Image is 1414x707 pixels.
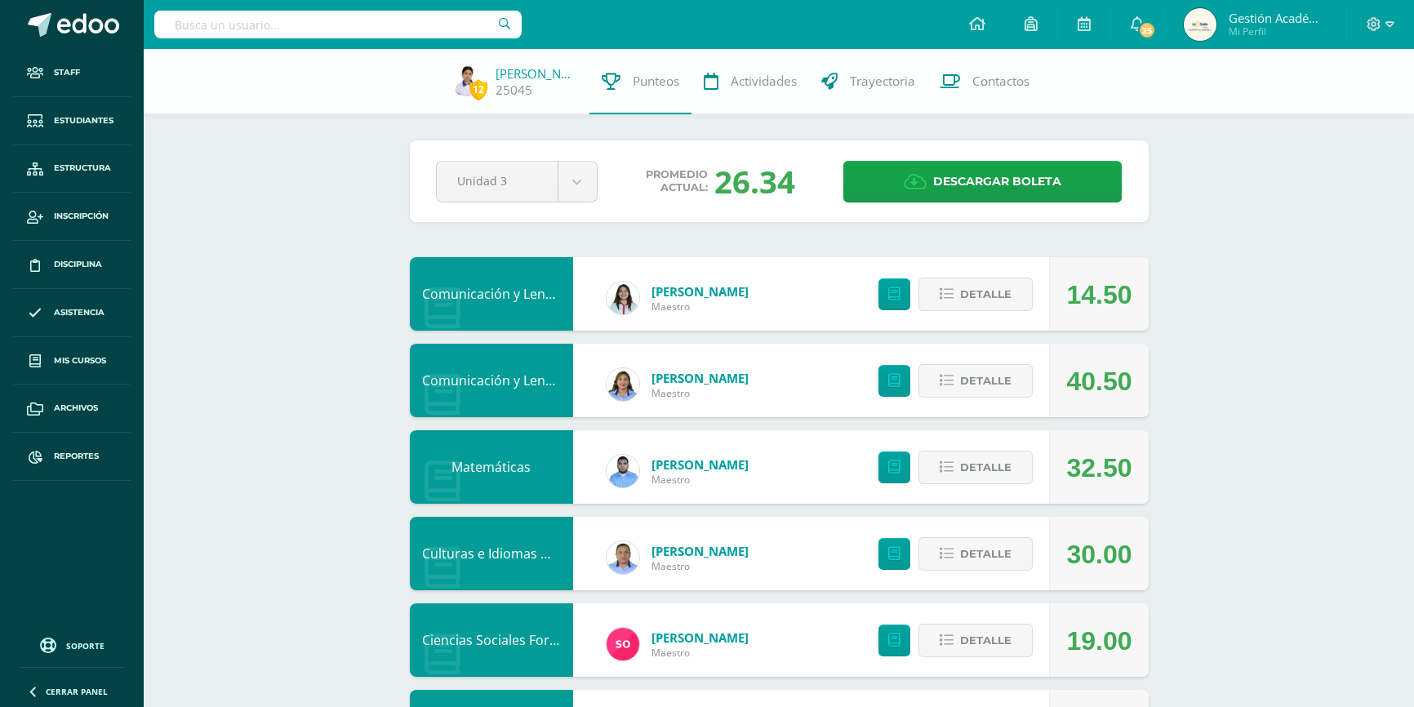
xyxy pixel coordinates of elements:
[451,64,483,96] img: 54e741041b539ecdb0a4e2c2b9289e71.png
[54,114,113,127] span: Estudiantes
[13,241,131,289] a: Disciplina
[651,456,749,473] a: [PERSON_NAME]
[1229,10,1327,26] span: Gestión Académica
[46,686,108,697] span: Cerrar panel
[469,79,487,100] span: 12
[410,430,573,504] div: Matemáticas
[457,162,537,200] span: Unidad 3
[422,285,696,303] a: Comunicación y Lenguaje, Idioma Extranjero
[13,145,131,193] a: Estructura
[589,49,691,114] a: Punteos
[651,543,749,559] a: [PERSON_NAME]
[54,258,102,271] span: Disciplina
[13,385,131,433] a: Archivos
[1229,24,1327,38] span: Mi Perfil
[451,458,531,476] a: Matemáticas
[651,370,749,386] a: [PERSON_NAME]
[66,640,104,651] span: Soporte
[1066,604,1132,678] div: 19.00
[13,193,131,241] a: Inscripción
[54,402,98,415] span: Archivos
[607,541,639,574] img: 58211983430390fd978f7a65ba7f1128.png
[972,73,1029,90] span: Contactos
[651,629,749,646] a: [PERSON_NAME]
[1184,8,1216,41] img: ff93632bf489dcbc5131d32d8a4af367.png
[607,455,639,487] img: 54ea75c2c4af8710d6093b43030d56ea.png
[496,65,577,82] a: [PERSON_NAME]
[809,49,927,114] a: Trayectoria
[422,371,677,389] a: Comunicación y Lenguaje Idioma Español
[410,344,573,417] div: Comunicación y Lenguaje Idioma Español
[1066,431,1132,505] div: 32.50
[651,473,749,487] span: Maestro
[646,168,708,194] span: Promedio actual:
[13,49,131,97] a: Staff
[691,49,809,114] a: Actividades
[843,161,1122,202] a: Descargar boleta
[850,73,915,90] span: Trayectoria
[960,279,1012,309] span: Detalle
[933,162,1061,202] span: Descargar boleta
[714,160,795,202] div: 26.34
[410,257,573,331] div: Comunicación y Lenguaje, Idioma Extranjero
[651,386,749,400] span: Maestro
[607,282,639,314] img: 55024ff72ee8ba09548f59c7b94bba71.png
[437,162,597,202] a: Unidad 3
[422,545,684,562] a: Culturas e Idiomas Mayas Garífuna o Xinca
[927,49,1042,114] a: Contactos
[960,539,1012,569] span: Detalle
[651,283,749,300] a: [PERSON_NAME]
[13,289,131,337] a: Asistencia
[154,11,522,38] input: Busca un usuario...
[496,82,532,99] a: 25045
[918,364,1033,398] button: Detalle
[13,337,131,385] a: Mis cursos
[54,354,106,367] span: Mis cursos
[633,73,679,90] span: Punteos
[410,603,573,677] div: Ciencias Sociales Formación Ciudadana e Interculturalidad
[651,559,749,573] span: Maestro
[651,300,749,313] span: Maestro
[918,278,1033,311] button: Detalle
[1066,518,1132,591] div: 30.00
[918,451,1033,484] button: Detalle
[410,517,573,590] div: Culturas e Idiomas Mayas Garífuna o Xinca
[607,628,639,660] img: f209912025eb4cc0063bd43b7a978690.png
[1066,345,1132,418] div: 40.50
[13,97,131,145] a: Estudiantes
[422,631,782,649] a: Ciencias Sociales Formación Ciudadana e Interculturalidad
[54,306,104,319] span: Asistencia
[1066,258,1132,331] div: 14.50
[607,368,639,401] img: d5f85972cab0d57661bd544f50574cc9.png
[918,624,1033,657] button: Detalle
[731,73,797,90] span: Actividades
[54,210,109,223] span: Inscripción
[960,625,1012,656] span: Detalle
[13,433,131,481] a: Reportes
[20,634,124,656] a: Soporte
[1137,21,1155,39] span: 25
[651,646,749,660] span: Maestro
[54,162,111,175] span: Estructura
[54,450,99,463] span: Reportes
[960,366,1012,396] span: Detalle
[918,537,1033,571] button: Detalle
[54,66,80,79] span: Staff
[960,452,1012,482] span: Detalle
